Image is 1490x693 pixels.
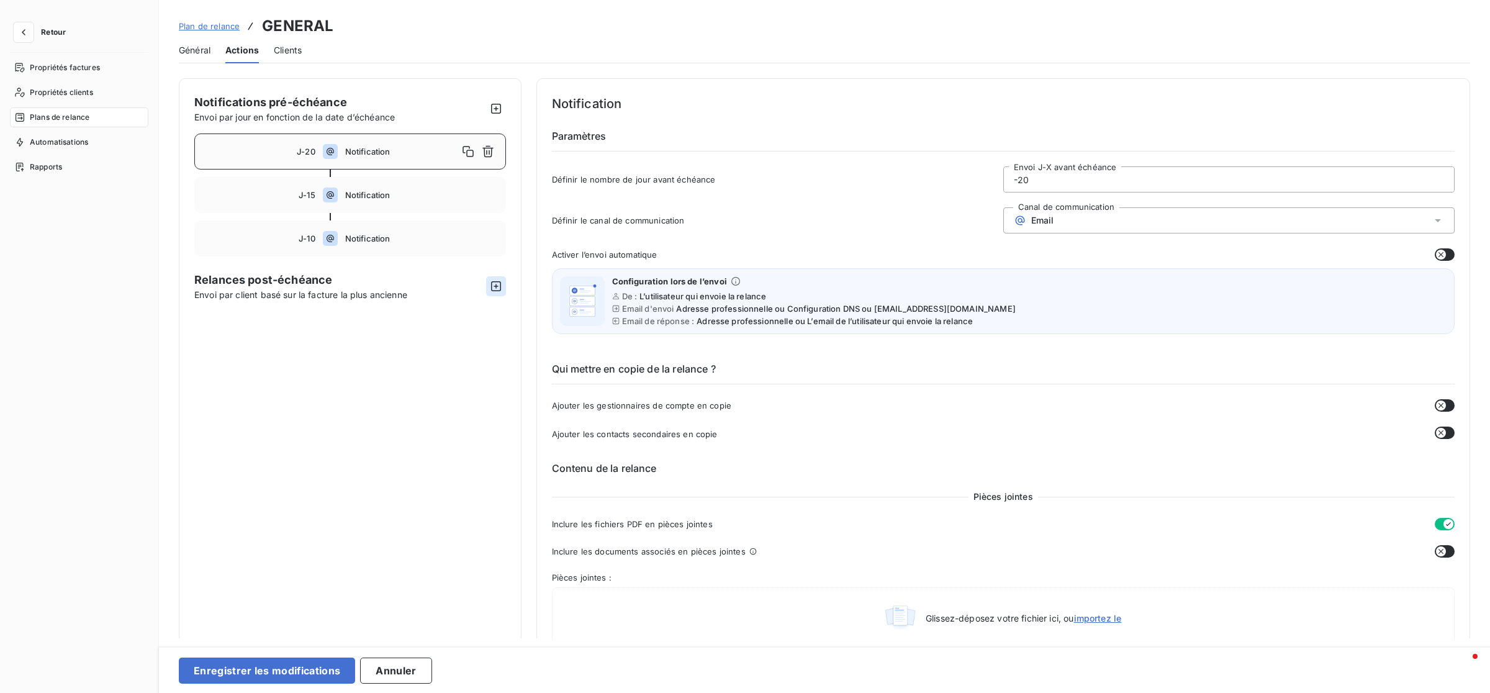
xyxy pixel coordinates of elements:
[622,304,674,314] span: Email d'envoi
[622,291,638,301] span: De :
[552,573,1455,582] span: Pièces jointes :
[10,58,148,78] a: Propriétés factures
[552,429,718,439] span: Ajouter les contacts secondaires en copie
[194,288,486,301] span: Envoi par client basé sur la facture la plus ancienne
[10,107,148,127] a: Plans de relance
[345,190,498,200] span: Notification
[552,215,1003,225] span: Définir le canal de communication
[1031,215,1054,225] span: Email
[552,546,746,556] span: Inclure les documents associés en pièces jointes
[179,658,355,684] button: Enregistrer les modifications
[30,87,93,98] span: Propriétés clients
[345,233,498,243] span: Notification
[562,281,602,321] img: illustration helper email
[552,250,657,260] span: Activer l’envoi automatique
[552,461,1455,476] h6: Contenu de la relance
[885,603,916,633] img: illustration
[10,83,148,102] a: Propriétés clients
[968,491,1038,503] span: Pièces jointes
[10,22,76,42] button: Retour
[926,613,1121,623] span: Glissez-déposez votre fichier ici, ou
[345,147,458,156] span: Notification
[274,44,302,57] span: Clients
[30,62,100,73] span: Propriétés factures
[1074,613,1122,623] span: importez le
[41,29,66,36] span: Retour
[639,291,766,301] span: L’utilisateur qui envoie la relance
[299,190,315,200] span: J-15
[360,658,431,684] button: Annuler
[30,112,89,123] span: Plans de relance
[194,112,395,122] span: Envoi par jour en fonction de la date d’échéance
[30,161,62,173] span: Rapports
[10,157,148,177] a: Rapports
[612,276,727,286] span: Configuration lors de l’envoi
[179,20,240,32] a: Plan de relance
[1448,651,1478,681] iframe: Intercom live chat
[299,233,315,243] span: J-10
[676,304,1015,314] span: Adresse professionnelle ou Configuration DNS ou [EMAIL_ADDRESS][DOMAIN_NAME]
[30,137,88,148] span: Automatisations
[179,44,210,57] span: Général
[194,271,486,288] span: Relances post-échéance
[622,316,695,326] span: Email de réponse :
[552,361,1455,384] h6: Qui mettre en copie de la relance ?
[262,15,333,37] h3: GENERAL
[552,174,1003,184] span: Définir le nombre de jour avant échéance
[10,132,148,152] a: Automatisations
[552,129,1455,152] h6: Paramètres
[225,44,259,57] span: Actions
[552,519,713,529] span: Inclure les fichiers PDF en pièces jointes
[552,401,732,410] span: Ajouter les gestionnaires de compte en copie
[697,316,973,326] span: Adresse professionnelle ou L’email de l’utilisateur qui envoie la relance
[552,94,1455,114] h4: Notification
[297,147,315,156] span: J-20
[179,21,240,31] span: Plan de relance
[194,96,347,109] span: Notifications pré-échéance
